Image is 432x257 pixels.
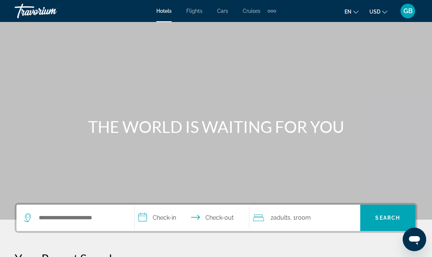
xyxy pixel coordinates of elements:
h1: THE WORLD IS WAITING FOR YOU [79,117,353,136]
a: Flights [186,8,202,14]
button: Search [360,205,416,231]
button: Change language [345,6,358,17]
span: en [345,9,351,15]
a: Travorium [15,1,88,21]
span: Adults [273,214,290,221]
span: 2 [271,213,290,223]
button: User Menu [398,3,417,19]
button: Travelers: 2 adults, 0 children [249,205,360,231]
a: Hotels [156,8,172,14]
a: Cruises [243,8,260,14]
a: Cars [217,8,228,14]
button: Extra navigation items [268,5,276,17]
button: Change currency [369,6,387,17]
iframe: Button to launch messaging window [403,228,426,251]
span: Room [296,214,311,221]
div: Search widget [16,205,416,231]
button: Check in and out dates [135,205,249,231]
span: GB [403,7,413,15]
span: , 1 [290,213,311,223]
span: USD [369,9,380,15]
span: Search [375,215,400,221]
